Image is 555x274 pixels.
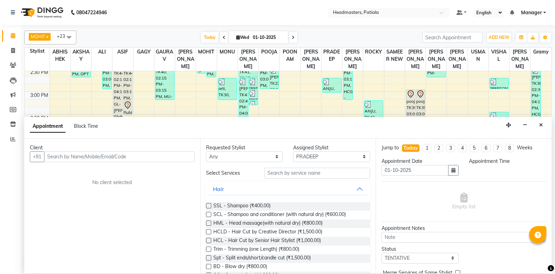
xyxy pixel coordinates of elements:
span: ADD NEW [489,35,509,40]
input: 2025-10-01 [251,32,285,43]
span: Spt - Split ends/short/candle cut (₹1,500.00) [213,254,311,263]
span: USMAN [468,48,488,64]
div: Jump to [382,144,399,151]
span: [PERSON_NAME] [426,48,446,71]
button: Close [536,120,546,131]
span: Gramy [530,48,551,56]
span: Empty list [452,193,476,210]
div: arti, TK30, 02:45 PM-03:15 PM, GL-[PERSON_NAME] Global [218,78,237,100]
span: MOHIT [31,34,45,39]
button: +91 [30,151,44,162]
span: [PERSON_NAME] [342,48,363,71]
span: ROCKY [363,48,384,56]
span: ABHISHEK [50,48,70,64]
div: Today [403,144,418,152]
div: [PERSON_NAME], TK23, 02:30 PM-03:00 PM, BLCH-N - Neck [270,67,279,89]
input: Search Appointment [422,32,483,43]
div: ANJU, TK37, 02:45 PM-03:05 PM, First Wash [323,78,341,92]
div: [PERSON_NAME], TK33, 02:45 PM-03:00 PM, BRD - [PERSON_NAME] [490,78,509,89]
li: 2 [434,144,443,152]
input: Search by service name [264,168,370,178]
span: AKSHAY [71,48,91,64]
div: Rubina, TK44, 02:15 PM-04:15 PM, GL-[PERSON_NAME] Global [113,55,122,145]
span: [PERSON_NAME] [447,48,467,71]
b: 08047224946 [76,3,107,22]
div: Client [30,144,195,151]
a: x [45,34,49,39]
div: [PERSON_NAME], TK29, 03:15 PM-03:20 PM, TH-UL - [GEOGRAPHIC_DATA] [249,101,258,105]
span: SSL - Shampoo (₹400.00) [213,202,271,211]
div: 2:30 PM [29,69,50,76]
div: Assigned Stylist [293,144,370,151]
li: 4 [458,144,467,152]
li: 7 [493,144,502,152]
span: GAGY [134,48,154,56]
div: 3:30 PM [29,115,50,122]
div: No client selected [46,179,178,186]
div: pooja, TK39, 03:00 PM-04:00 PM, OPT - Plex treatment [416,90,425,134]
span: [PERSON_NAME] [238,48,258,71]
button: ADD NEW [487,33,511,42]
div: Appointment Date [382,158,459,165]
span: SAMEER NEW [384,48,405,64]
span: ASIF [112,48,133,56]
li: 6 [481,144,490,152]
span: HCL - Hair Cut by Senior Hair Stylist (₹1,000.00) [213,237,321,246]
span: MONU [217,48,238,56]
span: Trim - Trimming (one Length) (₹800.00) [213,246,299,254]
input: Search by Name/Mobile/Email/Code [44,151,195,162]
li: 1 [422,144,432,152]
div: Rubina, TK44, 02:15 PM-03:15 PM, OPT - Plex treatment [123,55,132,100]
div: Status [382,246,459,253]
div: Stylist [25,48,50,55]
span: [PERSON_NAME] [405,48,426,71]
span: +23 [57,33,70,39]
span: [PERSON_NAME] [301,48,321,71]
span: SCL - Shampoo and conditioner (with natural dry) (₹600.00) [213,211,346,219]
div: ANJU, TK42, 03:15 PM-04:00 PM, BD - Blow dry [364,101,383,134]
div: Requested Stylist [206,144,283,151]
div: Rubina, TK44, 03:15 PM-03:35 PM, NanoP -L - Nanoplastia [123,101,132,115]
button: Hair [209,183,368,195]
div: Appointment Notes [382,225,546,232]
span: BD - Blow dry (₹800.00) [213,263,267,272]
span: MOHIT [196,48,216,56]
span: HCLD - Hair Cut by Creative Director (₹1,500.00) [213,228,322,237]
span: POONAM [280,48,300,64]
span: Appointment [30,120,66,133]
input: yyyy-mm-dd [382,165,449,176]
span: HML - Head massage(with natural dry) (₹800.00) [213,219,323,228]
span: VISHAL [489,48,509,64]
span: Block Time [74,123,98,129]
span: [PERSON_NAME] [175,48,196,71]
span: POOJA [259,48,279,56]
div: [PERSON_NAME], TK35, 02:00 PM-03:15 PM, HCG - Hair Cut by Senior Hair Stylist,BRD - [PERSON_NAME] [343,44,352,100]
div: [PERSON_NAME], TK40, 02:15 PM-03:15 PM, MU-HDO - Hairdo [155,55,174,100]
div: [PERSON_NAME], TK28, 02:45 PM-03:00 PM, TH-EB - Eyebrows [249,78,258,89]
div: [PERSON_NAME], TK29, 03:00 PM-03:15 PM, TH-EB - Eyebrows [249,90,258,100]
img: logo [18,3,65,22]
li: 3 [446,144,455,152]
span: [PERSON_NAME] [510,48,530,71]
span: Wed [234,35,251,40]
li: 5 [470,144,479,152]
div: [PERSON_NAME], TK41, 02:45 PM-04:00 PM, BLCH-N - Neck,INS-FC-EXP - Express Facial (For All Types ... [239,78,248,134]
div: [PERSON_NAME], TK36, 03:30 PM-03:50 PM, HCG - Hair Cut by Senior Hair Stylist [490,112,509,126]
span: PRADEEP [322,48,342,64]
span: GAURAV [154,48,175,64]
div: 3:00 PM [29,92,50,99]
div: [PERSON_NAME], TK38, 02:30 PM-04:15 PM, HCG - Hair Cut by Senior Hair Stylist,BRD - [PERSON_NAME] [531,67,540,145]
div: Select Services [201,169,259,177]
div: pooja, TK39, 03:00 PM-04:00 PM, HR-BTX -L - Hair [MEDICAL_DATA] [406,90,415,134]
span: Today [201,32,219,43]
li: 8 [505,144,514,152]
div: Weeks [517,144,532,151]
span: Manager [521,9,542,16]
div: Appointment Time [469,158,546,165]
div: Hair [213,185,224,193]
span: ALI [92,48,112,56]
